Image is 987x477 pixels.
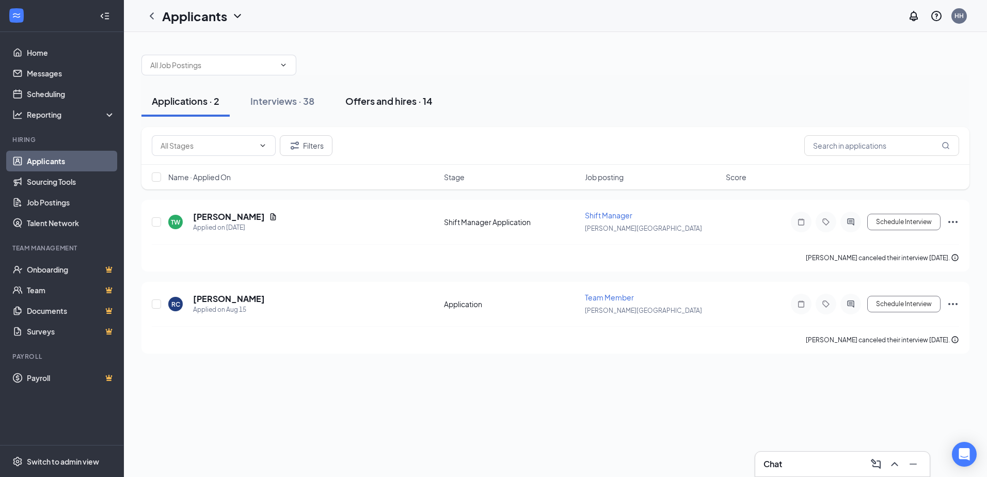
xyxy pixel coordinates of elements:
span: Score [726,172,746,182]
div: Applied on Aug 15 [193,305,265,315]
span: Team Member [585,293,634,302]
a: PayrollCrown [27,368,115,388]
a: SurveysCrown [27,321,115,342]
svg: ChevronDown [231,10,244,22]
span: Name · Applied On [168,172,231,182]
span: Job posting [585,172,624,182]
input: Search in applications [804,135,959,156]
svg: Collapse [100,11,110,21]
input: All Job Postings [150,59,275,71]
div: Offers and hires · 14 [345,94,433,107]
svg: ActiveChat [845,218,857,226]
a: Applicants [27,151,115,171]
svg: Analysis [12,109,23,120]
svg: WorkstreamLogo [11,10,22,21]
svg: Note [795,218,807,226]
a: DocumentsCrown [27,300,115,321]
button: Minimize [905,456,921,472]
svg: Filter [289,139,301,152]
span: Shift Manager [585,211,632,220]
div: [PERSON_NAME] canceled their interview [DATE]. [806,335,959,345]
svg: ActiveChat [845,300,857,308]
div: Hiring [12,135,113,144]
div: Applied on [DATE] [193,222,277,233]
svg: Minimize [907,458,919,470]
svg: QuestionInfo [930,10,943,22]
h1: Applicants [162,7,227,25]
div: Applications · 2 [152,94,219,107]
div: Team Management [12,244,113,252]
a: Job Postings [27,192,115,213]
svg: MagnifyingGlass [942,141,950,150]
svg: ComposeMessage [870,458,882,470]
div: Open Intercom Messenger [952,442,977,467]
svg: Notifications [908,10,920,22]
span: [PERSON_NAME][GEOGRAPHIC_DATA] [585,307,702,314]
a: Talent Network [27,213,115,233]
svg: Info [951,336,959,344]
span: [PERSON_NAME][GEOGRAPHIC_DATA] [585,225,702,232]
h5: [PERSON_NAME] [193,211,265,222]
svg: Note [795,300,807,308]
button: Filter Filters [280,135,332,156]
div: Reporting [27,109,116,120]
div: [PERSON_NAME] canceled their interview [DATE]. [806,253,959,263]
div: Shift Manager Application [444,217,579,227]
a: OnboardingCrown [27,259,115,280]
a: TeamCrown [27,280,115,300]
svg: Tag [820,300,832,308]
svg: ChevronLeft [146,10,158,22]
svg: Info [951,253,959,262]
button: Schedule Interview [867,214,941,230]
div: Switch to admin view [27,456,99,467]
a: Messages [27,63,115,84]
div: Interviews · 38 [250,94,314,107]
div: RC [171,300,180,309]
input: All Stages [161,140,254,151]
h5: [PERSON_NAME] [193,293,265,305]
a: Sourcing Tools [27,171,115,192]
svg: Document [269,213,277,221]
a: Home [27,42,115,63]
svg: ChevronUp [888,458,901,470]
button: ComposeMessage [868,456,884,472]
button: Schedule Interview [867,296,941,312]
svg: Settings [12,456,23,467]
div: HH [954,11,964,20]
div: Payroll [12,352,113,361]
svg: Ellipses [947,298,959,310]
svg: Tag [820,218,832,226]
svg: Ellipses [947,216,959,228]
div: Application [444,299,579,309]
h3: Chat [763,458,782,470]
svg: ChevronDown [259,141,267,150]
div: TW [171,218,180,227]
span: Stage [444,172,465,182]
button: ChevronUp [886,456,903,472]
a: Scheduling [27,84,115,104]
svg: ChevronDown [279,61,288,69]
